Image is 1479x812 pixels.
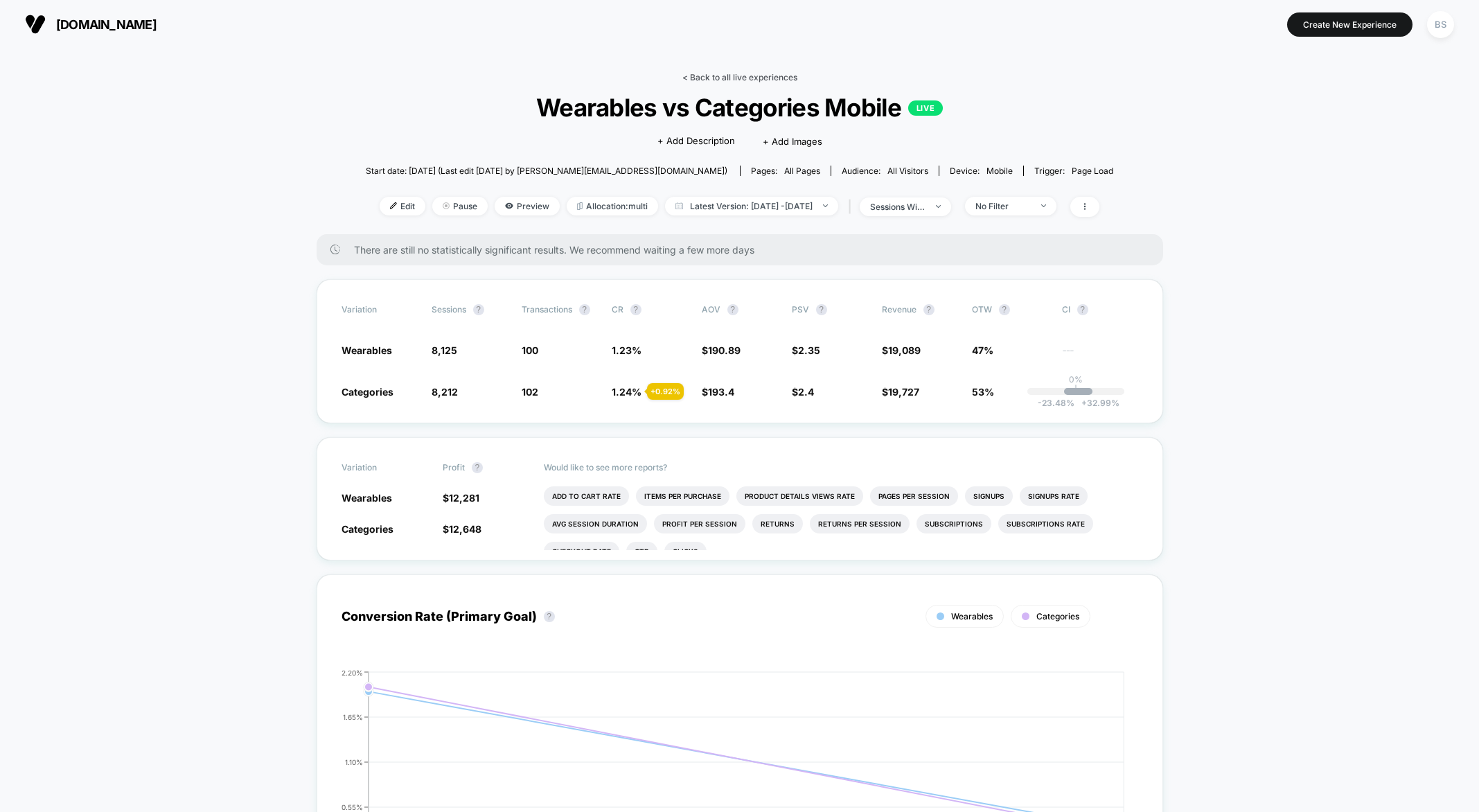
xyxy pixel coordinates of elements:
[354,244,1135,256] span: There are still no statistically significant results. We recommend waiting a few more days
[654,514,745,533] li: Profit Per Session
[972,304,1048,315] span: OTW
[1069,374,1083,385] p: 0%
[882,344,921,356] span: $
[1074,385,1077,395] p: |
[366,166,727,176] span: Start date: [DATE] (Last edit [DATE] by [PERSON_NAME][EMAIL_ADDRESS][DOMAIN_NAME])
[495,197,560,215] span: Preview
[657,134,735,148] span: + Add Description
[882,304,916,315] span: Revenue
[887,166,928,176] span: All Visitors
[965,486,1013,506] li: Signups
[870,202,926,212] div: sessions with impression
[432,197,488,215] span: Pause
[702,386,734,398] span: $
[449,492,479,504] span: 12,281
[998,514,1093,533] li: Subscriptions Rate
[432,344,457,356] span: 8,125
[522,386,538,398] span: 102
[1062,346,1138,357] span: ---
[449,523,481,535] span: 12,648
[751,166,820,176] div: Pages:
[342,492,392,504] span: Wearables
[636,486,729,506] li: Items Per Purchase
[798,386,814,398] span: 2.4
[345,757,363,766] tspan: 1.10%
[823,204,828,207] img: end
[443,492,479,504] span: $
[702,304,720,315] span: AOV
[842,166,928,176] div: Audience:
[443,523,481,535] span: $
[612,344,641,356] span: 1.23 %
[544,486,629,506] li: Add To Cart Rate
[1287,12,1412,37] button: Create New Experience
[342,523,393,535] span: Categories
[577,202,583,210] img: rebalance
[25,14,46,35] img: Visually logo
[432,304,466,315] span: Sessions
[972,386,994,398] span: 53%
[708,386,734,398] span: 193.4
[908,100,943,116] p: LIVE
[1074,398,1119,408] span: 32.99 %
[665,197,838,215] span: Latest Version: [DATE] - [DATE]
[544,611,555,622] button: ?
[544,542,619,561] li: Checkout Rate
[544,514,647,533] li: Avg Session Duration
[1036,611,1079,621] span: Categories
[1423,10,1458,39] button: BS
[1062,304,1138,315] span: CI
[1072,166,1113,176] span: Page Load
[951,611,993,621] span: Wearables
[21,13,161,35] button: [DOMAIN_NAME]
[342,668,363,676] tspan: 2.20%
[882,386,919,398] span: $
[1020,486,1088,506] li: Signups Rate
[752,514,803,533] li: Returns
[816,304,827,315] button: ?
[647,383,684,400] div: + 0.92 %
[432,386,458,398] span: 8,212
[986,166,1013,176] span: mobile
[727,304,738,315] button: ?
[975,201,1031,211] div: No Filter
[522,304,572,315] span: Transactions
[702,344,741,356] span: $
[784,166,820,176] span: all pages
[522,344,538,356] span: 100
[972,344,993,356] span: 47%
[626,542,657,561] li: Ctr
[612,304,623,315] span: CR
[472,462,483,473] button: ?
[888,386,919,398] span: 19,727
[939,166,1023,176] span: Device:
[342,802,363,811] tspan: 0.55%
[342,462,418,473] span: Variation
[792,386,814,398] span: $
[56,17,157,32] span: [DOMAIN_NAME]
[664,542,707,561] li: Clicks
[1427,11,1454,38] div: BS
[763,136,822,147] span: + Add Images
[473,304,484,315] button: ?
[567,197,658,215] span: Allocation: multi
[612,386,641,398] span: 1.24 %
[870,486,958,506] li: Pages Per Session
[390,202,397,209] img: edit
[1077,304,1088,315] button: ?
[810,514,910,533] li: Returns Per Session
[923,304,935,315] button: ?
[916,514,991,533] li: Subscriptions
[443,202,450,209] img: end
[380,197,425,215] span: Edit
[443,462,465,473] span: Profit
[999,304,1010,315] button: ?
[1038,398,1074,408] span: -23.48 %
[708,344,741,356] span: 190.89
[342,386,393,398] span: Categories
[343,712,363,721] tspan: 1.65%
[798,344,820,356] span: 2.35
[736,486,863,506] li: Product Details Views Rate
[1081,398,1087,408] span: +
[403,93,1076,122] span: Wearables vs Categories Mobile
